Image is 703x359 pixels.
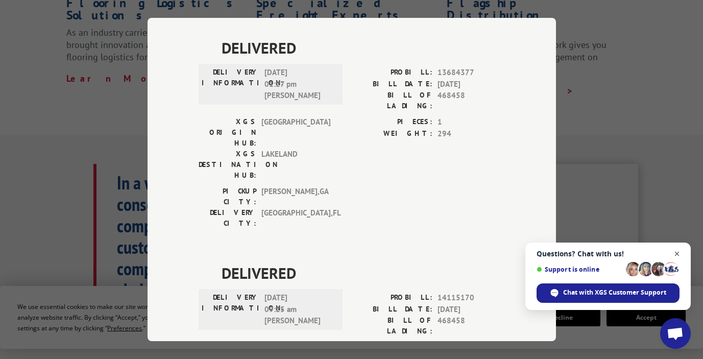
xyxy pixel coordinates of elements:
[352,90,432,111] label: BILL OF LADING:
[264,67,333,102] span: [DATE] 01:27 pm [PERSON_NAME]
[352,79,432,90] label: BILL DATE:
[352,128,432,140] label: WEIGHT:
[563,288,666,297] span: Chat with XGS Customer Support
[438,128,505,140] span: 294
[261,149,330,181] span: LAKELAND
[222,36,505,59] span: DELIVERED
[438,315,505,337] span: 468458
[438,292,505,304] span: 14115170
[537,266,622,273] span: Support is online
[264,292,333,327] span: [DATE] 09:25 am [PERSON_NAME]
[199,116,256,149] label: XGS ORIGIN HUB:
[261,116,330,149] span: [GEOGRAPHIC_DATA]
[352,292,432,304] label: PROBILL:
[438,304,505,316] span: [DATE]
[537,250,680,258] span: Questions? Chat with us!
[199,186,256,207] label: PICKUP CITY:
[438,116,505,128] span: 1
[537,283,680,303] div: Chat with XGS Customer Support
[202,67,259,102] label: DELIVERY INFORMATION:
[199,149,256,181] label: XGS DESTINATION HUB:
[438,90,505,111] span: 468458
[660,318,691,349] div: Open chat
[202,292,259,327] label: DELIVERY INFORMATION:
[199,207,256,229] label: DELIVERY CITY:
[352,315,432,337] label: BILL OF LADING:
[261,186,330,207] span: [PERSON_NAME] , GA
[438,79,505,90] span: [DATE]
[438,67,505,79] span: 13684377
[352,116,432,128] label: PIECES:
[671,248,684,260] span: Close chat
[261,207,330,229] span: [GEOGRAPHIC_DATA] , FL
[352,304,432,316] label: BILL DATE:
[222,261,505,284] span: DELIVERED
[352,67,432,79] label: PROBILL:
